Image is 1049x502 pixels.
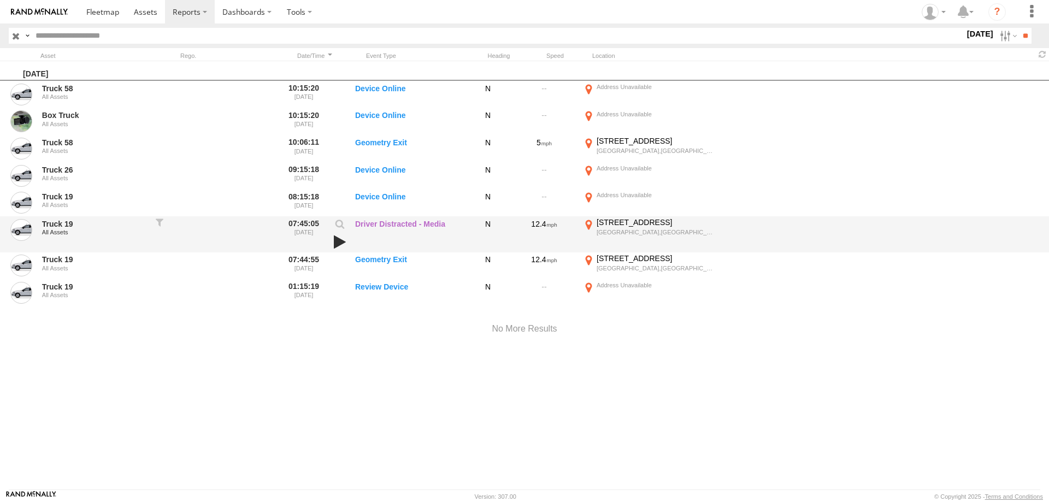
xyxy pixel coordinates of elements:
div: All Assets [42,292,148,298]
div: All Assets [42,229,148,235]
div: 12.4 [511,217,577,251]
a: Terms and Conditions [985,493,1043,500]
div: All Assets [42,93,148,100]
label: Device Online [355,163,464,188]
a: View Attached Media (Video) [331,234,349,250]
div: 12.4 [511,253,577,279]
label: 07:44:55 [DATE] [283,253,325,279]
div: N [469,82,507,107]
label: 10:15:20 [DATE] [283,82,325,107]
div: N [469,109,507,134]
div: Caitlyn Akarman [918,4,950,20]
label: Driver Distracted - Media [355,217,464,251]
div: N [469,190,507,215]
div: N [469,280,507,305]
div: [STREET_ADDRESS] [597,253,716,263]
a: Truck 58 [42,138,148,147]
div: [GEOGRAPHIC_DATA],[GEOGRAPHIC_DATA] [597,147,716,155]
label: Click to View Event Location [581,82,718,107]
div: All Assets [42,175,148,181]
a: Truck 19 [42,192,148,202]
label: Device Online [355,82,464,107]
div: N [469,136,507,161]
label: Click to View Event Location [581,253,718,279]
label: Click to View Event Location [581,163,718,188]
label: Geometry Exit [355,136,464,161]
div: N [469,217,507,251]
label: 07:45:05 [DATE] [283,217,325,251]
a: Truck 19 [42,255,148,264]
label: Device Online [355,190,464,215]
div: N [469,163,507,188]
label: 01:15:19 [DATE] [283,280,325,305]
label: Search Filter Options [995,28,1019,44]
label: Click to View Event Location [581,109,718,134]
a: Truck 19 [42,219,148,229]
div: Click to Sort [294,52,335,60]
a: Truck 58 [42,84,148,93]
div: All Assets [42,265,148,271]
div: [GEOGRAPHIC_DATA],[GEOGRAPHIC_DATA] [597,228,716,236]
div: All Assets [42,147,148,154]
div: Filter to this asset's events [154,217,165,251]
label: Click to View Event Location [581,190,718,215]
label: 10:06:11 [DATE] [283,136,325,161]
a: Box Truck [42,110,148,120]
label: Click to View Event Location [581,136,718,161]
img: rand-logo.svg [11,8,68,16]
div: [STREET_ADDRESS] [597,217,716,227]
label: Click to View Event Location [581,280,718,305]
span: Refresh [1036,49,1049,60]
label: Click to View Event Location [581,217,718,251]
div: 5 [511,136,577,161]
div: [STREET_ADDRESS] [597,136,716,146]
label: Geometry Exit [355,253,464,279]
label: Device Online [355,109,464,134]
div: All Assets [42,121,148,127]
div: [GEOGRAPHIC_DATA],[GEOGRAPHIC_DATA] [597,264,716,272]
label: View Event Parameters [331,219,349,234]
a: Visit our Website [6,491,56,502]
label: [DATE] [965,28,995,40]
div: All Assets [42,202,148,208]
label: Search Query [23,28,32,44]
label: Review Device [355,280,464,305]
div: Version: 307.00 [475,493,516,500]
div: © Copyright 2025 - [934,493,1043,500]
i: ? [988,3,1006,21]
a: Truck 26 [42,165,148,175]
label: 09:15:18 [DATE] [283,163,325,188]
div: N [469,253,507,279]
label: 10:15:20 [DATE] [283,109,325,134]
label: 08:15:18 [DATE] [283,190,325,215]
a: Truck 19 [42,282,148,292]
